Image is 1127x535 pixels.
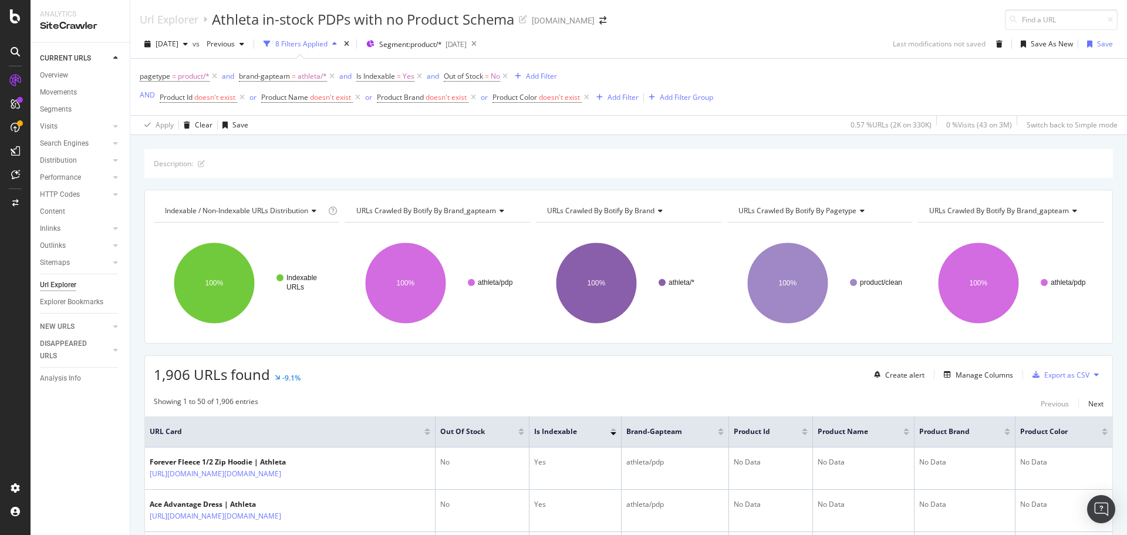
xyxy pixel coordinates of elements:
a: Outlinks [40,240,110,252]
button: or [249,92,257,103]
button: Add Filter [510,69,557,83]
div: Movements [40,86,77,99]
a: Overview [40,69,122,82]
button: Create alert [869,365,924,384]
span: doesn't exist [194,92,235,102]
div: Manage Columns [956,370,1013,380]
h4: URLs Crawled By Botify By brand_gapteam [354,201,520,220]
div: Athleta in-stock PDPs with no Product Schema [212,9,514,29]
div: CURRENT URLS [40,52,91,65]
a: Analysis Info [40,372,122,385]
span: athleta/* [298,68,327,85]
div: AND [140,90,155,100]
svg: A chart. [154,232,338,334]
span: Product Name [261,92,308,102]
a: Visits [40,120,110,133]
svg: A chart. [536,232,720,334]
a: Sitemaps [40,257,110,269]
button: [DATE] [140,35,193,53]
text: athleta/pdp [478,278,513,287]
div: Add Filter Group [660,92,713,102]
div: Analytics [40,9,120,19]
div: No Data [919,457,1010,467]
button: Manage Columns [939,368,1013,382]
button: Add Filter [592,90,639,105]
button: Clear [179,116,212,134]
span: doesn't exist [426,92,467,102]
button: Save As New [1016,35,1073,53]
div: NEW URLS [40,321,75,333]
div: A chart. [918,232,1102,334]
div: No Data [1020,499,1108,510]
div: A chart. [727,232,911,334]
text: URLs [286,283,304,291]
text: athleta/pdp [1051,278,1086,287]
div: -9.1% [282,373,301,383]
text: 100% [396,279,414,287]
button: AND [140,89,155,100]
span: brand-gapteam [626,426,700,437]
div: Open Intercom Messenger [1087,495,1115,523]
div: 0 % Visits ( 43 on 3M ) [946,120,1012,130]
span: Is Indexable [356,71,395,81]
div: Previous [1041,399,1069,409]
div: arrow-right-arrow-left [599,16,606,25]
span: Product Color [492,92,537,102]
button: Export as CSV [1028,365,1089,384]
a: Url Explorer [40,279,122,291]
div: Search Engines [40,137,89,150]
div: Next [1088,399,1104,409]
div: No Data [1020,457,1108,467]
span: doesn't exist [539,92,580,102]
span: Previous [202,39,235,49]
div: Switch back to Simple mode [1027,120,1118,130]
div: HTTP Codes [40,189,80,201]
span: Out of Stock [440,426,501,437]
a: Inlinks [40,223,110,235]
button: 8 Filters Applied [259,35,342,53]
svg: A chart. [345,232,529,334]
span: doesn't exist [310,92,351,102]
div: Explorer Bookmarks [40,296,103,308]
div: and [222,71,234,81]
span: = [172,71,176,81]
div: Clear [195,120,212,130]
div: or [365,92,372,102]
div: Analysis Info [40,372,81,385]
div: Inlinks [40,223,60,235]
button: Save [218,116,248,134]
div: Description: [154,159,193,169]
h4: URLs Crawled By Botify By brand_gapteam [927,201,1093,220]
div: Create alert [885,370,924,380]
div: 8 Filters Applied [275,39,328,49]
a: Explorer Bookmarks [40,296,122,308]
a: HTTP Codes [40,189,110,201]
div: Apply [156,120,174,130]
span: Product Id [734,426,784,437]
span: Out of Stock [444,71,483,81]
button: Next [1088,396,1104,410]
div: Yes [534,457,616,467]
a: DISAPPEARED URLS [40,338,110,362]
div: Outlinks [40,240,66,252]
span: URLs Crawled By Botify By brand [547,206,654,216]
button: Previous [202,35,249,53]
div: Overview [40,69,68,82]
span: Is Indexable [534,426,593,437]
span: URLs Crawled By Botify By pagetype [738,206,856,216]
span: product/* [178,68,210,85]
div: [DOMAIN_NAME] [532,15,595,26]
span: Segment: product/* [379,39,442,49]
span: 1,906 URLs found [154,365,270,384]
div: Distribution [40,154,77,167]
a: Distribution [40,154,110,167]
div: No Data [919,499,1010,510]
button: and [427,70,439,82]
a: CURRENT URLS [40,52,110,65]
div: or [249,92,257,102]
div: Add Filter [608,92,639,102]
div: Url Explorer [140,13,198,26]
div: athleta/pdp [626,457,724,467]
button: and [222,70,234,82]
